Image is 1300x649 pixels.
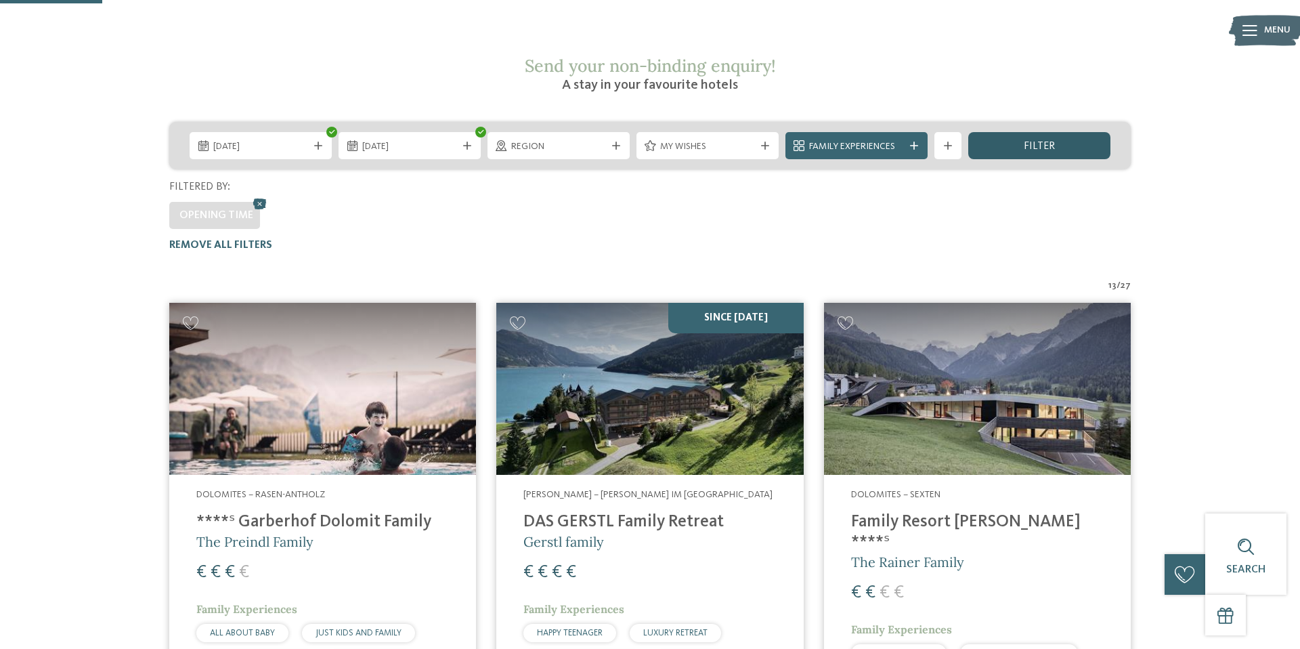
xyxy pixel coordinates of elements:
span: 13 [1108,279,1117,293]
span: € [865,584,875,602]
span: Gerstl family [523,533,604,550]
span: [PERSON_NAME] – [PERSON_NAME] im [GEOGRAPHIC_DATA] [523,490,773,499]
span: € [211,564,221,581]
span: My wishes [660,140,755,154]
span: Family Experiences [523,602,624,616]
span: Search [1226,564,1265,575]
span: Dolomites – Sexten [851,490,940,499]
span: € [239,564,249,581]
span: € [225,564,235,581]
span: [DATE] [362,140,457,154]
span: € [880,584,890,602]
span: € [894,584,904,602]
span: Family Experiences [851,623,952,636]
span: HAPPY TEENAGER [537,629,603,637]
span: LUXURY RETREAT [643,629,708,637]
span: The Preindl Family [196,533,313,550]
span: filter [1024,141,1055,152]
img: Looking for family hotels? Find the best ones here! [496,303,803,476]
span: Send your non-binding enquiry! [525,55,776,77]
span: JUST KIDS AND FAMILY [316,629,402,637]
img: Family Resort Rainer ****ˢ [824,303,1131,476]
span: € [538,564,548,581]
span: The Rainer Family [851,553,964,570]
span: Opening time [179,210,253,221]
h4: Family Resort [PERSON_NAME] ****ˢ [851,512,1104,553]
span: 27 [1121,279,1131,293]
span: [DATE] [213,140,308,154]
span: € [196,564,207,581]
h4: ****ˢ Garberhof Dolomit Family [196,512,449,532]
span: Dolomites – Rasen-Antholz [196,490,325,499]
span: Family Experiences [809,140,904,154]
span: ALL ABOUT BABY [210,629,275,637]
span: € [523,564,534,581]
span: € [566,564,576,581]
span: Filtered by: [169,182,230,192]
span: € [851,584,861,602]
span: Region [511,140,606,154]
span: Remove all filters [169,240,272,251]
img: Looking for family hotels? Find the best ones here! [169,303,476,476]
span: A stay in your favourite hotels [562,79,738,92]
h4: DAS GERSTL Family Retreat [523,512,776,532]
span: Family Experiences [196,602,297,616]
span: / [1117,279,1121,293]
span: € [552,564,562,581]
